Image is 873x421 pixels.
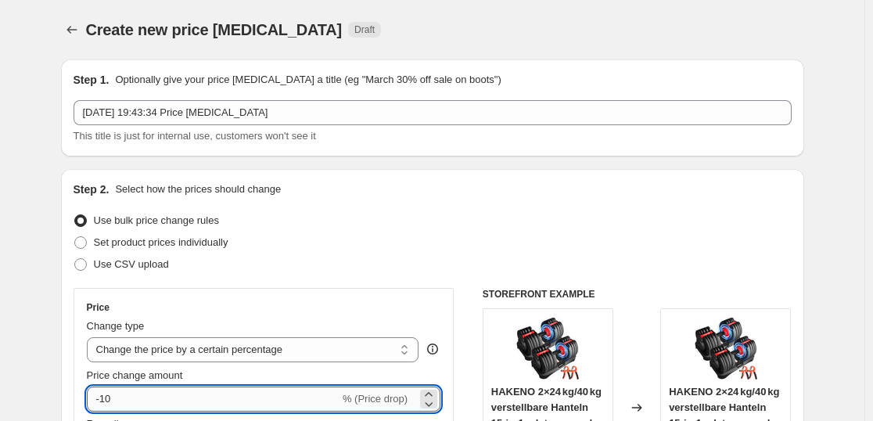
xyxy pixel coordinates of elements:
h6: STOREFRONT EXAMPLE [483,288,792,300]
p: Select how the prices should change [115,182,281,197]
img: 81nTTlJQpBL_80x.jpg [516,317,579,380]
span: Draft [354,23,375,36]
span: Use bulk price change rules [94,214,219,226]
input: -15 [87,387,339,412]
span: Price change amount [87,369,183,381]
span: % (Price drop) [343,393,408,405]
p: Optionally give your price [MEDICAL_DATA] a title (eg "March 30% off sale on boots") [115,72,501,88]
h2: Step 2. [74,182,110,197]
span: Use CSV upload [94,258,169,270]
span: Create new price [MEDICAL_DATA] [86,21,343,38]
span: This title is just for internal use, customers won't see it [74,130,316,142]
button: Price change jobs [61,19,83,41]
h3: Price [87,301,110,314]
span: Set product prices individually [94,236,228,248]
input: 30% off holiday sale [74,100,792,125]
img: 81nTTlJQpBL_80x.jpg [695,317,757,380]
div: help [425,341,440,357]
h2: Step 1. [74,72,110,88]
span: Change type [87,320,145,332]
